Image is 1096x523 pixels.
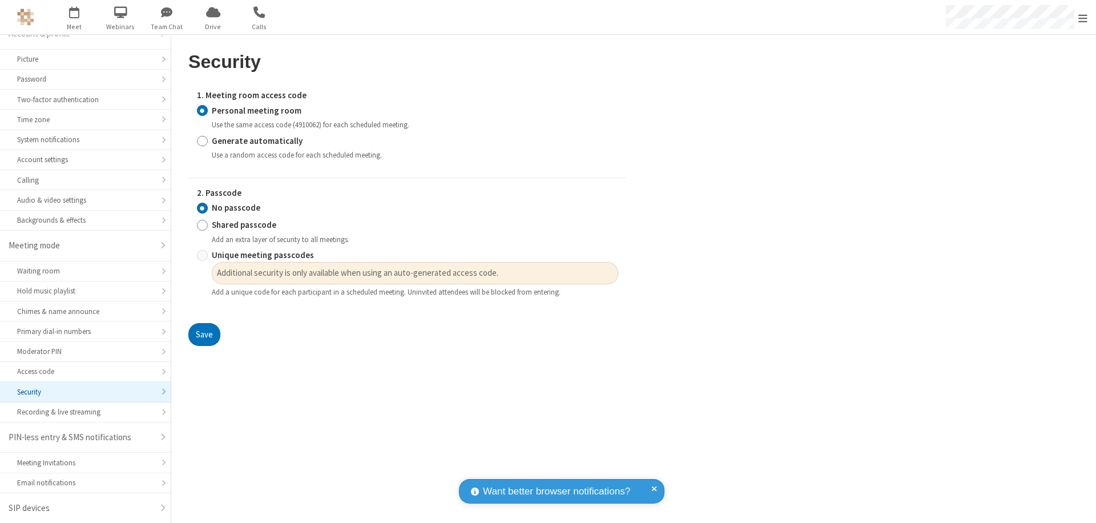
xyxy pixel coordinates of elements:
strong: No passcode [212,202,260,213]
span: Meet [53,22,96,32]
div: Security [17,387,154,397]
div: Moderator PIN [17,346,154,357]
div: Backgrounds & effects [17,215,154,226]
div: Use a random access code for each scheduled meeting. [212,150,618,160]
span: Want better browser notifications? [483,484,630,499]
span: Additional security is only available when using an auto-generated access code. [217,267,614,280]
span: Webinars [99,22,142,32]
h2: Security [188,52,627,72]
button: Save [188,323,220,346]
img: QA Selenium DO NOT DELETE OR CHANGE [17,9,34,26]
div: Time zone [17,114,154,125]
label: 1. Meeting room access code [197,89,618,102]
div: Recording & live streaming [17,407,154,417]
div: SIP devices [9,502,154,515]
strong: Generate automatically [212,135,303,146]
span: Team Chat [146,22,188,32]
div: Meeting Invitations [17,457,154,468]
span: Calls [238,22,281,32]
span: Drive [192,22,235,32]
div: Calling [17,175,154,186]
div: Account settings [17,154,154,165]
div: Email notifications [17,477,154,488]
div: Picture [17,54,154,65]
iframe: Chat [1067,493,1087,515]
div: Meeting mode [9,239,154,252]
div: Primary dial-in numbers [17,326,154,337]
div: Audio & video settings [17,195,154,206]
strong: Shared passcode [212,219,276,230]
div: Access code [17,366,154,377]
strong: Unique meeting passcodes [212,250,314,260]
label: 2. Passcode [197,187,618,200]
div: Chimes & name announce [17,306,154,317]
div: Hold music playlist [17,285,154,296]
div: Password [17,74,154,85]
div: Add a unique code for each participant in a scheduled meeting. Uninvited attendees will be blocke... [212,287,618,297]
div: Use the same access code (4910062) for each scheduled meeting. [212,119,618,130]
div: Waiting room [17,265,154,276]
div: PIN-less entry & SMS notifications [9,431,154,444]
div: Add an extra layer of security to all meetings. [212,234,618,245]
strong: Personal meeting room [212,105,301,116]
div: Two-factor authentication [17,94,154,105]
div: System notifications [17,134,154,145]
